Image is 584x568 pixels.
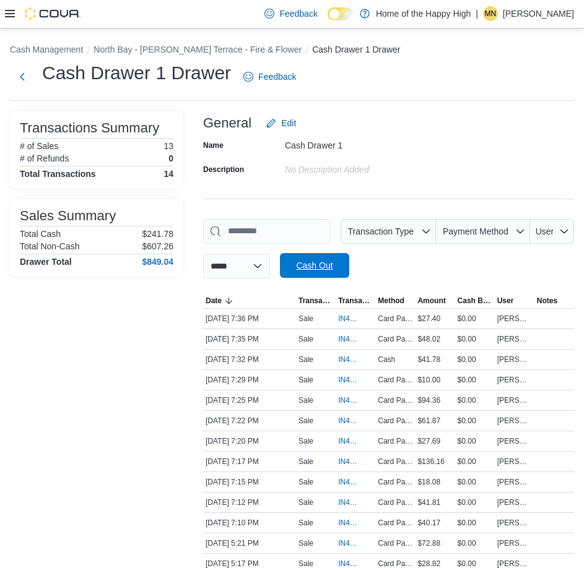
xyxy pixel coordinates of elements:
span: IN4SFK-18441086 [338,457,360,467]
span: IN4SFK-18440977 [338,477,360,487]
div: $0.00 [455,413,495,428]
button: Cash Drawer 1 Drawer [312,45,400,54]
button: IN4SFK-18437144 [338,536,373,551]
span: [PERSON_NAME] [497,518,532,528]
p: Home of the Happy High [376,6,471,21]
div: [DATE] 7:32 PM [203,352,296,367]
h1: Cash Drawer 1 Drawer [42,61,231,85]
div: [DATE] 7:15 PM [203,475,296,489]
span: IN4SFK-18441190 [338,436,360,446]
span: $61.87 [417,416,440,426]
h3: Transactions Summary [20,121,159,136]
div: $0.00 [455,515,495,530]
span: $136.16 [417,457,444,467]
span: IN4SFK-18440897 [338,497,360,507]
div: $0.00 [455,372,495,387]
div: $0.00 [455,434,495,449]
p: Sale [299,395,313,405]
span: [PERSON_NAME] [497,457,532,467]
span: Method [378,296,404,306]
div: [DATE] 7:25 PM [203,393,296,408]
span: $27.69 [417,436,440,446]
p: Sale [299,477,313,487]
span: Card Payment [378,457,412,467]
div: [DATE] 7:36 PM [203,311,296,326]
button: Cash Out [280,253,349,278]
div: $0.00 [455,332,495,346]
span: [PERSON_NAME] [497,314,532,324]
h6: Total Non-Cash [20,241,80,251]
span: Card Payment [378,436,412,446]
button: IN4SFK-18441086 [338,454,373,469]
div: $0.00 [455,454,495,469]
button: IN4SFK-18441379 [338,393,373,408]
span: $27.40 [417,314,440,324]
p: Sale [299,416,313,426]
button: User [495,293,534,308]
button: Method [375,293,415,308]
span: [PERSON_NAME] [497,355,532,364]
span: $94.36 [417,395,440,405]
button: Transaction Type [341,219,436,244]
div: [DATE] 7:10 PM [203,515,296,530]
button: North Bay - [PERSON_NAME] Terrace - Fire & Flower [94,45,302,54]
div: No Description added [285,160,451,174]
button: Cash Back [455,293,495,308]
input: Dark Mode [328,7,354,20]
button: IN4SFK-18440784 [338,515,373,530]
span: $72.88 [417,538,440,548]
span: [PERSON_NAME] [497,538,532,548]
span: IN4SFK-18440784 [338,518,360,528]
div: [DATE] 5:21 PM [203,536,296,551]
span: Feedback [258,71,296,83]
span: IN4SFK-18441268 [338,416,360,426]
h4: Total Transactions [20,169,96,179]
span: Transaction Type [299,296,333,306]
span: Cash Back [458,296,492,306]
span: Card Payment [378,538,412,548]
span: Cash Out [296,259,333,272]
span: Date [206,296,222,306]
span: [PERSON_NAME] [497,375,532,385]
button: Transaction # [336,293,375,308]
button: IN4SFK-18440897 [338,495,373,510]
span: [PERSON_NAME] [497,497,532,507]
button: IN4SFK-18441268 [338,413,373,428]
div: $0.00 [455,475,495,489]
h4: 14 [163,169,173,179]
span: Edit [281,117,296,129]
p: $241.78 [142,229,173,239]
button: Date [203,293,296,308]
span: $41.81 [417,497,440,507]
p: Sale [299,375,313,385]
span: Cash [378,355,395,364]
label: Name [203,140,224,150]
span: User [536,226,554,236]
div: [DATE] 7:20 PM [203,434,296,449]
span: [PERSON_NAME] [497,436,532,446]
img: Cova [25,7,81,20]
span: Card Payment [378,375,412,385]
div: [DATE] 7:29 PM [203,372,296,387]
p: Sale [299,518,313,528]
span: Card Payment [378,416,412,426]
div: Matthew Neitzel [483,6,498,21]
h3: General [203,116,251,131]
span: [PERSON_NAME] [497,477,532,487]
button: User [530,219,574,244]
button: IN4SFK-18440977 [338,475,373,489]
input: This is a search bar. As you type, the results lower in the page will automatically filter. [203,219,331,244]
button: Next [10,64,35,89]
span: $40.17 [417,518,440,528]
button: Payment Method [436,219,530,244]
p: $607.26 [142,241,173,251]
span: Card Payment [378,497,412,507]
h6: Total Cash [20,229,61,239]
p: Sale [299,538,313,548]
span: User [497,296,514,306]
div: Cash Drawer 1 [285,136,451,150]
div: $0.00 [455,311,495,326]
span: [PERSON_NAME] [497,395,532,405]
p: Sale [299,355,313,364]
span: MN [485,6,497,21]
